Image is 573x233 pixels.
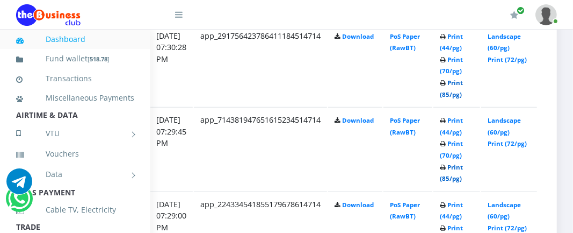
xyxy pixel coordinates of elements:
a: Fund wallet[518.78] [16,46,134,72]
a: Print (85/pg) [440,163,463,183]
a: VTU [16,120,134,147]
a: Chat for support [6,176,32,194]
span: Renew/Upgrade Subscription [517,6,525,15]
a: Transactions [16,66,134,91]
a: Data [16,161,134,188]
td: [DATE] 07:29:45 PM [150,107,193,190]
a: Landscape (60/pg) [488,201,521,221]
a: Print (85/pg) [440,79,463,98]
a: PoS Paper (RawBT) [390,201,420,221]
a: Print (72/pg) [488,224,527,232]
a: Vouchers [16,142,134,166]
img: User [535,4,557,25]
a: Print (72/pg) [488,55,527,63]
a: Dashboard [16,27,134,52]
a: Cable TV, Electricity [16,197,134,222]
a: Print (44/pg) [440,32,463,52]
a: Print (70/pg) [440,139,463,159]
b: 518.78 [90,55,107,63]
a: Download [342,201,374,209]
a: PoS Paper (RawBT) [390,32,420,52]
td: app_291756423786411184514714 [194,23,327,107]
small: [ ] [88,55,110,63]
a: Print (44/pg) [440,116,463,136]
td: app_714381947651615234514714 [194,107,327,190]
a: Landscape (60/pg) [488,116,521,136]
a: Download [342,116,374,124]
a: Download [342,32,374,40]
a: Print (44/pg) [440,201,463,221]
a: Print (72/pg) [488,139,527,147]
img: Logo [16,4,81,26]
a: Chat for support [8,194,30,211]
td: [DATE] 07:30:28 PM [150,23,193,107]
a: PoS Paper (RawBT) [390,116,420,136]
a: Landscape (60/pg) [488,32,521,52]
a: Miscellaneous Payments [16,86,134,110]
i: Renew/Upgrade Subscription [510,11,518,19]
a: Print (70/pg) [440,55,463,75]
